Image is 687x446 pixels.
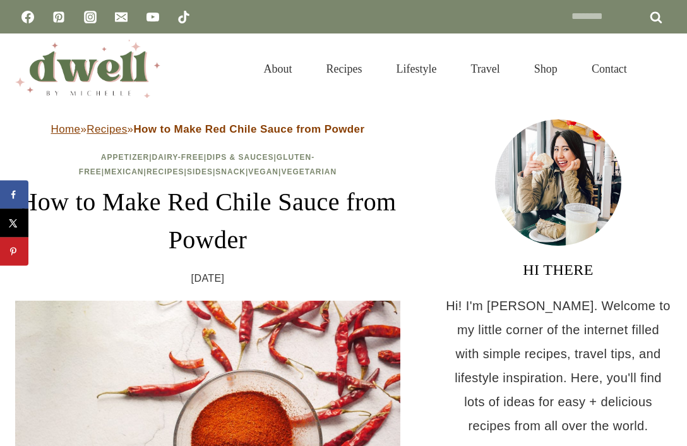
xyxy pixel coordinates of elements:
[152,153,204,162] a: Dairy-Free
[109,4,134,30] a: Email
[101,153,149,162] a: Appetizer
[15,40,160,98] img: DWELL by michelle
[79,153,337,176] span: | | | | | | | | |
[51,123,81,135] a: Home
[46,4,71,30] a: Pinterest
[445,294,672,438] p: Hi! I'm [PERSON_NAME]. Welcome to my little corner of the internet filled with simple recipes, tr...
[247,47,644,91] nav: Primary Navigation
[146,167,184,176] a: Recipes
[191,269,225,288] time: [DATE]
[133,123,364,135] strong: How to Make Red Chile Sauce from Powder
[247,47,309,91] a: About
[215,167,246,176] a: Snack
[104,167,143,176] a: Mexican
[171,4,196,30] a: TikTok
[650,58,672,80] button: View Search Form
[445,258,672,281] h3: HI THERE
[51,123,365,135] span: » »
[140,4,165,30] a: YouTube
[379,47,454,91] a: Lifestyle
[309,47,379,91] a: Recipes
[575,47,644,91] a: Contact
[248,167,278,176] a: Vegan
[281,167,337,176] a: Vegetarian
[206,153,273,162] a: Dips & Sauces
[15,4,40,30] a: Facebook
[517,47,575,91] a: Shop
[15,183,400,259] h1: How to Make Red Chile Sauce from Powder
[187,167,213,176] a: Sides
[78,4,103,30] a: Instagram
[454,47,517,91] a: Travel
[87,123,127,135] a: Recipes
